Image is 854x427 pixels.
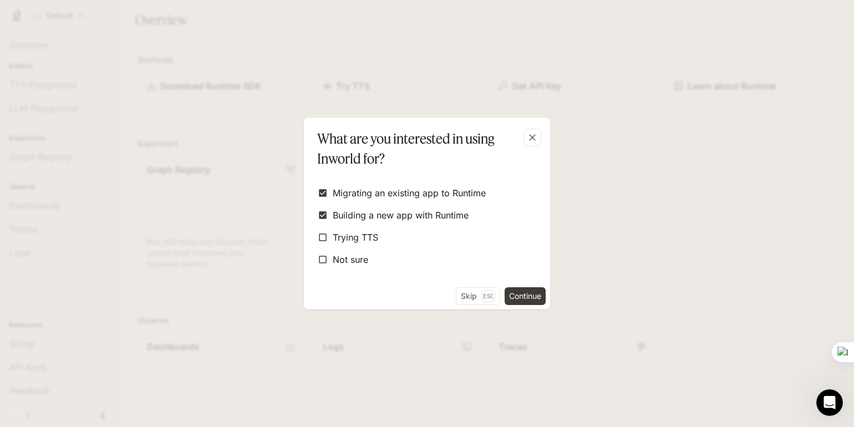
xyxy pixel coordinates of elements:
p: Esc [481,290,495,302]
span: Building a new app with Runtime [333,209,469,222]
button: Continue [505,287,546,305]
iframe: Intercom live chat [816,389,843,416]
span: Not sure [333,253,368,266]
span: Migrating an existing app to Runtime [333,186,486,200]
p: What are you interested in using Inworld for? [317,129,532,169]
button: SkipEsc [456,287,500,305]
span: Trying TTS [333,231,378,244]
